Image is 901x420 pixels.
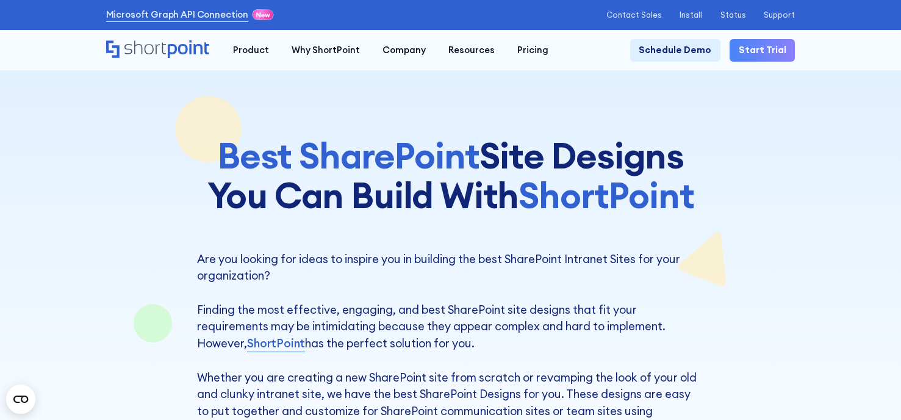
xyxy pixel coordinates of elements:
a: Resources [437,39,506,62]
a: Start Trial [730,39,795,62]
a: Contact Sales [606,10,662,20]
span: Best SharePoint [217,132,479,178]
a: ShortPoint [247,335,305,352]
div: Pricing [517,43,548,57]
a: Company [372,39,437,62]
iframe: Chat Widget [840,361,901,420]
div: Product [233,43,269,57]
div: Why ShortPoint [292,43,360,57]
a: Home [106,40,211,60]
button: Open CMP widget [6,385,35,414]
a: Why ShortPoint [281,39,372,62]
a: Status [720,10,746,20]
a: Microsoft Graph API Connection [106,8,249,21]
h1: Site Designs You Can Build With [197,136,704,215]
div: Resources [448,43,495,57]
a: Support [764,10,795,20]
div: Company [382,43,426,57]
a: Pricing [506,39,559,62]
a: Product [222,39,281,62]
a: Install [680,10,702,20]
a: Schedule Demo [630,39,721,62]
span: ShortPoint [519,172,694,218]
